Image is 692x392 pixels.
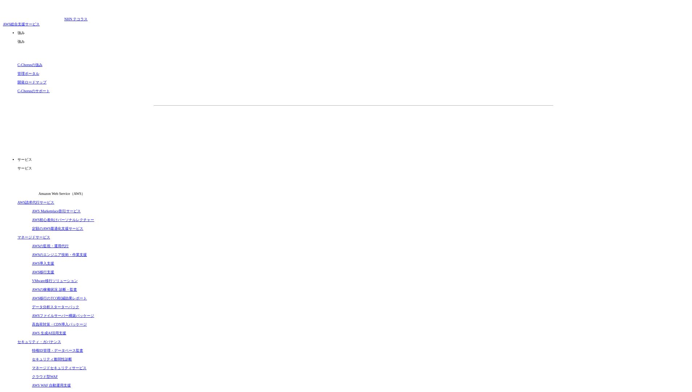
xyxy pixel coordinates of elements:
a: 特権ID管理・データベース監査 [32,348,83,352]
a: マネージドセキュリティサービス [32,366,86,370]
a: セキュリティ・ガバナンス [17,340,61,344]
a: まずは相談する [357,117,474,135]
a: AWS総合支援サービス C-ChorusNHN テコラスAWS総合支援サービス [3,17,88,26]
a: AWS導入支援 [32,261,54,265]
a: AWS初心者向けパーソナルレクチャー [32,218,94,222]
a: 高負荷対策・CDN導入パッケージ [32,322,87,326]
a: 資料を請求する [233,117,350,135]
a: AWS請求代行サービス [17,200,54,204]
a: AWS移行支援 [32,270,54,274]
a: データ分析スターターパック [32,305,79,309]
p: サービス [17,166,689,171]
p: 強み [17,39,689,44]
p: 強み [17,30,689,36]
a: AWS 生成AI活用支援 [32,331,66,335]
a: セキュリティ脆弱性診断 [32,357,72,361]
a: AWSの監視・運用代行 [32,244,69,248]
a: 管理ポータル [17,72,39,75]
a: AWSの稼働状況 診断・監査 [32,287,77,291]
a: VMware移行ソリューション [32,279,78,283]
a: 定額のAWS最適化支援サービス [32,226,83,230]
a: AWSのエンジニア技術・作業支援 [32,253,87,257]
a: AWS移行のTCO削減効果レポート [32,296,87,300]
img: Amazon Web Service（AWS） [17,175,38,195]
a: 開発ロードマップ [17,80,46,84]
a: AWS WAF 自動運用支援 [32,383,71,387]
a: マネージドサービス [17,235,50,239]
span: Amazon Web Service（AWS） [39,192,85,196]
p: サービス [17,157,689,162]
a: AWS Marketplace割引サービス [32,209,81,213]
a: C-Chorusの強み [17,63,43,67]
img: AWS総合支援サービス C-Chorus [3,3,64,20]
a: AWSファイルサーバー構築パッケージ [32,314,94,318]
a: C-Chorusのサポート [17,89,50,93]
a: クラウド型WAF [32,375,58,379]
